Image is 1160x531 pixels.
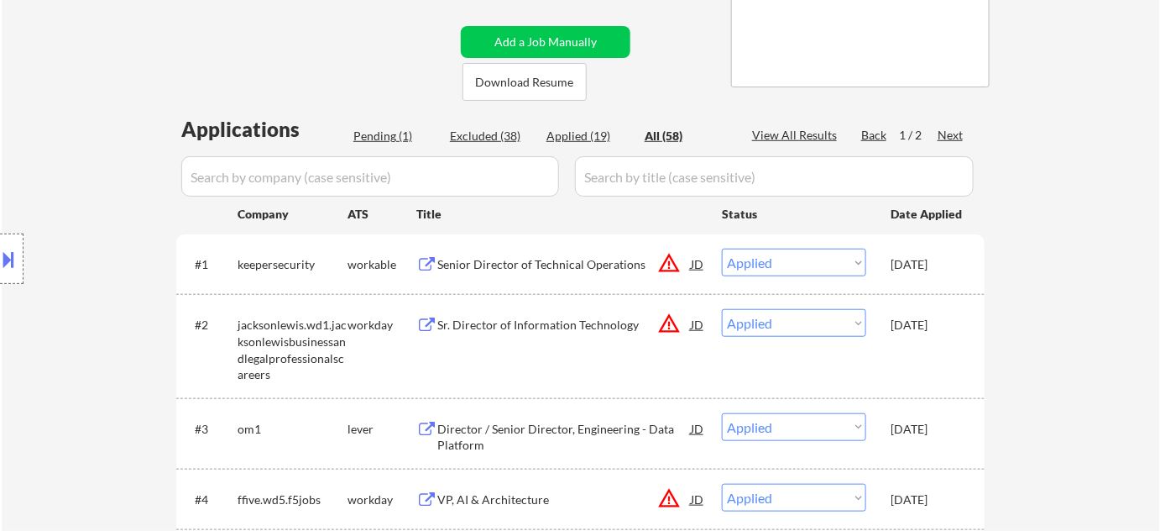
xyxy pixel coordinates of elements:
button: warning_amber [657,312,681,335]
div: 1 / 2 [899,127,938,144]
div: Title [416,206,706,223]
div: Status [722,198,866,229]
div: ffive.wd5.f5jobs [238,492,347,508]
button: Add a Job Manually [461,26,630,58]
div: workday [347,492,416,508]
div: ATS [347,206,416,223]
div: lever [347,421,416,438]
div: om1 [238,421,347,438]
button: warning_amber [657,251,681,275]
div: JD [689,309,706,339]
button: warning_amber [657,486,681,510]
div: Excluded (38) [450,128,534,145]
div: Pending (1) [353,128,437,145]
div: [DATE] [891,421,964,438]
div: [DATE] [891,317,964,334]
input: Search by title (case sensitive) [575,156,974,197]
div: #3 [195,421,224,438]
div: Applied (19) [546,128,630,145]
div: Senior Director of Technical Operations [437,256,691,273]
div: workable [347,256,416,273]
div: Sr. Director of Information Technology [437,317,691,334]
div: JD [689,413,706,444]
div: Date Applied [891,206,964,223]
div: [DATE] [891,492,964,508]
input: Search by company (case sensitive) [181,156,559,197]
div: Next [938,127,964,144]
div: Back [861,127,888,144]
div: #4 [195,492,224,508]
button: Download Resume [462,63,587,101]
div: Director / Senior Director, Engineering - Data Platform [437,421,691,454]
div: JD [689,249,706,279]
div: JD [689,484,706,514]
div: View All Results [752,127,842,144]
div: workday [347,317,416,334]
div: All (58) [645,128,729,145]
div: VP, AI & Architecture [437,492,691,508]
div: [DATE] [891,256,964,273]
